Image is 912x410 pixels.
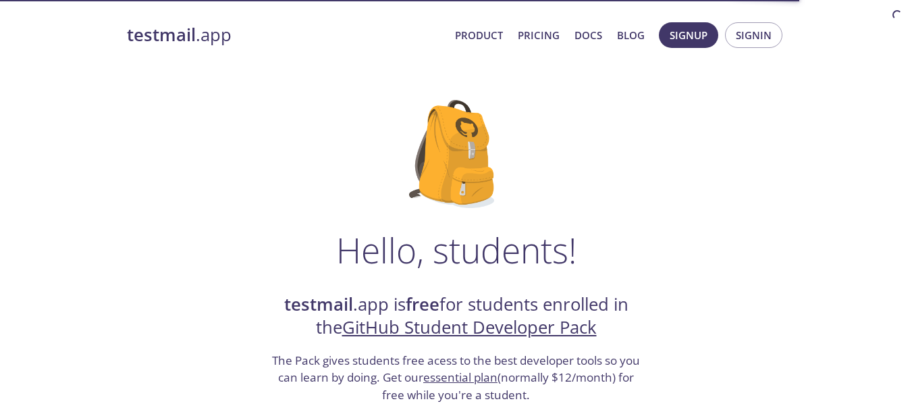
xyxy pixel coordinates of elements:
[518,26,560,44] a: Pricing
[127,23,196,47] strong: testmail
[423,369,498,385] a: essential plan
[659,22,718,48] button: Signup
[574,26,602,44] a: Docs
[455,26,503,44] a: Product
[406,292,439,316] strong: free
[284,292,353,316] strong: testmail
[127,24,444,47] a: testmail.app
[725,22,782,48] button: Signin
[342,315,597,339] a: GitHub Student Developer Pack
[336,230,576,270] h1: Hello, students!
[271,352,642,404] h3: The Pack gives students free acess to the best developer tools so you can learn by doing. Get our...
[271,293,642,340] h2: .app is for students enrolled in the
[617,26,645,44] a: Blog
[670,26,707,44] span: Signup
[409,100,503,208] img: github-student-backpack.png
[736,26,772,44] span: Signin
